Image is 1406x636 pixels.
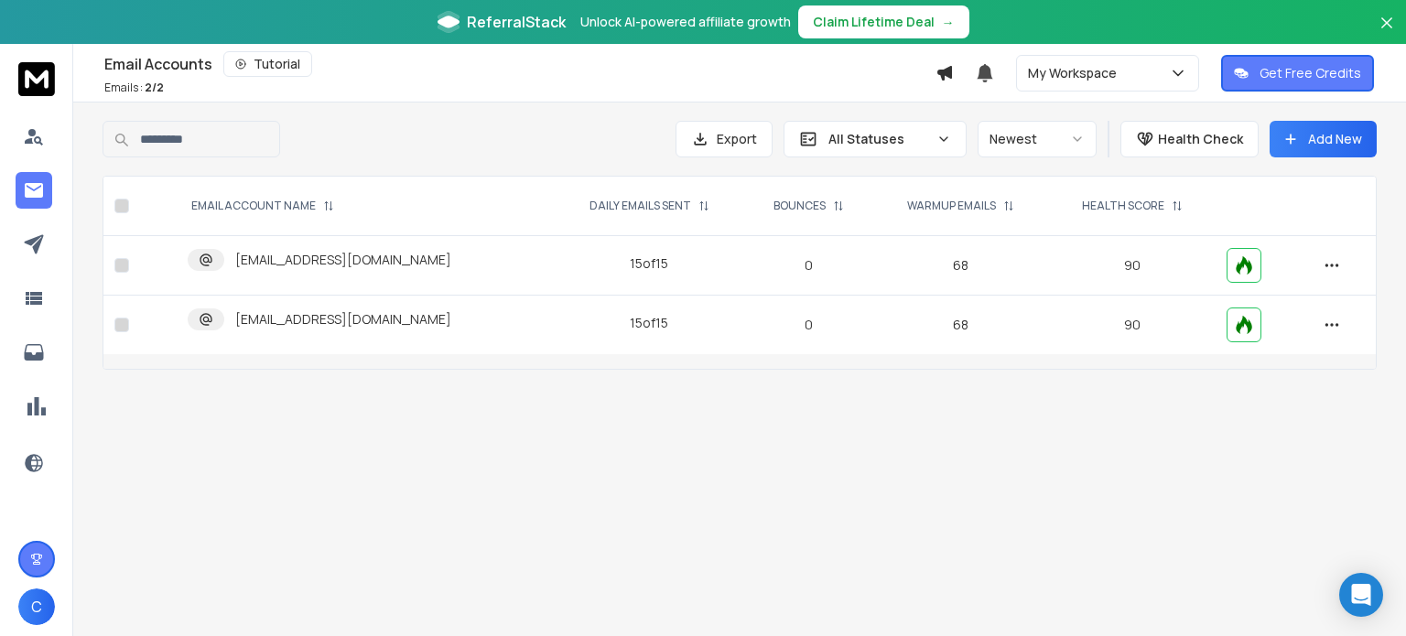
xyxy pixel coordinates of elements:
p: My Workspace [1028,64,1124,82]
span: ReferralStack [467,11,566,33]
p: HEALTH SCORE [1082,199,1164,213]
p: Unlock AI-powered affiliate growth [580,13,791,31]
button: Claim Lifetime Deal→ [798,5,969,38]
div: EMAIL ACCOUNT NAME [191,199,334,213]
p: [EMAIL_ADDRESS][DOMAIN_NAME] [235,251,451,269]
button: Add New [1270,121,1377,157]
p: DAILY EMAILS SENT [589,199,691,213]
td: 68 [873,236,1049,296]
button: Close banner [1375,11,1399,55]
p: WARMUP EMAILS [907,199,996,213]
span: 2 / 2 [145,80,164,95]
button: Health Check [1120,121,1259,157]
span: → [942,13,955,31]
div: Email Accounts [104,51,936,77]
p: Get Free Credits [1260,64,1361,82]
p: All Statuses [828,130,929,148]
td: 68 [873,296,1049,355]
p: Emails : [104,81,164,95]
div: Open Intercom Messenger [1339,573,1383,617]
button: C [18,588,55,625]
p: BOUNCES [773,199,826,213]
p: [EMAIL_ADDRESS][DOMAIN_NAME] [235,310,451,329]
div: 15 of 15 [630,254,668,273]
button: Get Free Credits [1221,55,1374,92]
p: Health Check [1158,130,1243,148]
div: 15 of 15 [630,314,668,332]
button: Export [676,121,773,157]
td: 90 [1049,296,1217,355]
p: 0 [756,316,862,334]
button: Tutorial [223,51,312,77]
p: 0 [756,256,862,275]
button: Newest [978,121,1097,157]
td: 90 [1049,236,1217,296]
